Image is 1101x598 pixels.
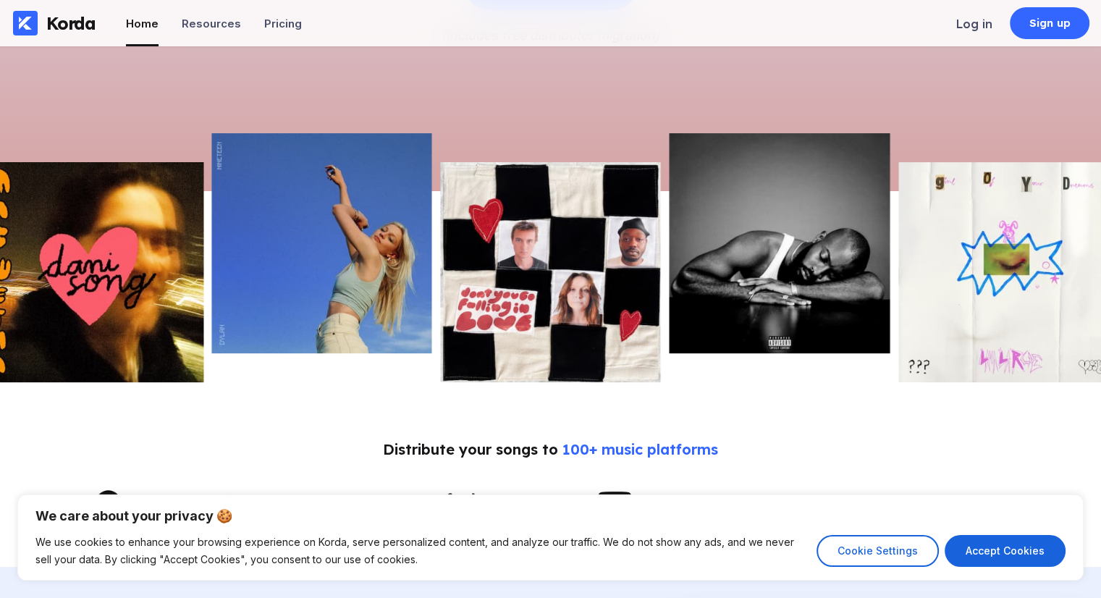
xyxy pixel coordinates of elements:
div: Home [126,17,159,30]
img: Picture of the author [441,162,661,382]
button: Cookie Settings [817,535,939,567]
div: Resources [182,17,241,30]
button: Accept Cookies [945,535,1066,567]
p: We care about your privacy 🍪 [35,508,1066,525]
img: Picture of the author [211,133,431,353]
div: Korda [46,12,96,34]
div: Log in [956,17,992,31]
div: Pricing [264,17,302,30]
div: Distribute your songs to [383,440,718,458]
div: Sign up [1029,16,1071,30]
img: Picture of the author [670,133,890,353]
p: We use cookies to enhance your browsing experience on Korda, serve personalized content, and anal... [35,534,806,568]
span: 100+ music platforms [562,440,718,458]
a: Sign up [1010,7,1089,39]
